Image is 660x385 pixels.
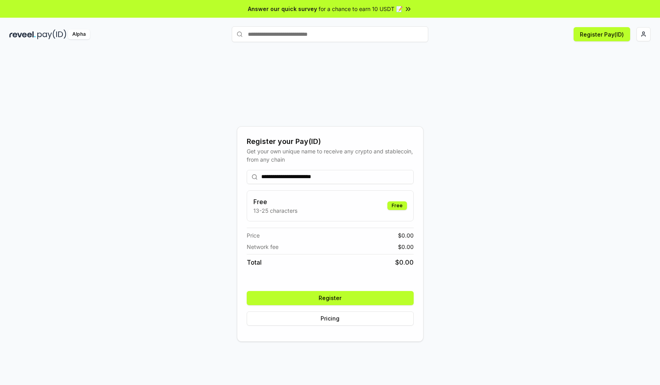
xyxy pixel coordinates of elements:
span: Answer our quick survey [248,5,317,13]
div: Get your own unique name to receive any crypto and stablecoin, from any chain [247,147,414,164]
button: Register [247,291,414,305]
span: for a chance to earn 10 USDT 📝 [319,5,403,13]
span: $ 0.00 [398,231,414,239]
div: Alpha [68,29,90,39]
p: 13-25 characters [253,206,297,215]
img: pay_id [37,29,66,39]
img: reveel_dark [9,29,36,39]
span: $ 0.00 [398,243,414,251]
span: $ 0.00 [395,258,414,267]
span: Network fee [247,243,279,251]
div: Register your Pay(ID) [247,136,414,147]
span: Total [247,258,262,267]
span: Price [247,231,260,239]
button: Pricing [247,311,414,326]
button: Register Pay(ID) [574,27,630,41]
h3: Free [253,197,297,206]
div: Free [387,201,407,210]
